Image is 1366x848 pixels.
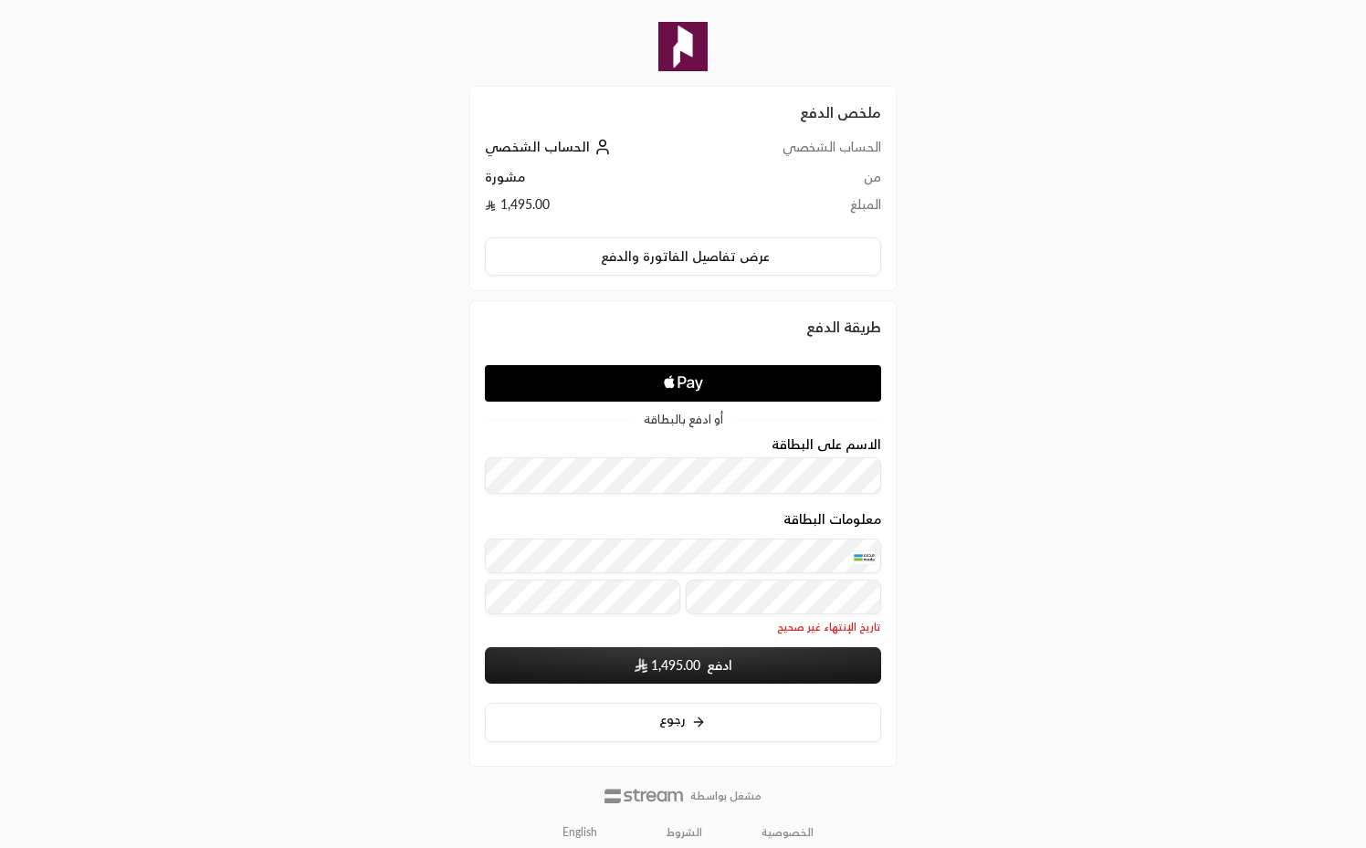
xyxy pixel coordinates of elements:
span: تاريخ الإنتهاء غير صحيح [485,620,881,634]
a: English [552,818,607,847]
td: المبلغ [710,195,881,223]
span: أو ادفع بالبطاقة [644,414,723,425]
img: MADA [853,550,875,564]
legend: معلومات البطاقة [783,512,881,527]
span: رجوع [659,711,686,727]
td: من [710,168,881,195]
label: الاسم على البطاقة [772,437,881,452]
img: SAR [635,658,647,673]
div: طريقة الدفع [485,316,881,338]
a: الحساب الشخصي [485,139,615,154]
td: مشورة [485,168,710,195]
input: بطاقة ائتمانية [485,539,881,573]
a: الخصوصية [762,825,814,840]
input: رمز التحقق CVC [686,580,881,614]
input: تاريخ الانتهاء [485,580,680,614]
td: 1,495.00 [485,195,710,223]
h2: ملخص الدفع [485,101,881,123]
div: الاسم على البطاقة [485,437,881,495]
span: 1,495.00 [651,656,700,675]
button: رجوع [485,703,881,742]
button: عرض تفاصيل الفاتورة والدفع [485,237,881,276]
button: ادفع SAR1,495.00 [485,647,881,684]
td: الحساب الشخصي [710,138,881,168]
p: مشغل بواسطة [690,789,762,803]
img: Company Logo [658,22,708,71]
span: الحساب الشخصي [485,139,590,154]
a: الشروط [667,825,702,840]
div: معلومات البطاقة [485,512,881,635]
